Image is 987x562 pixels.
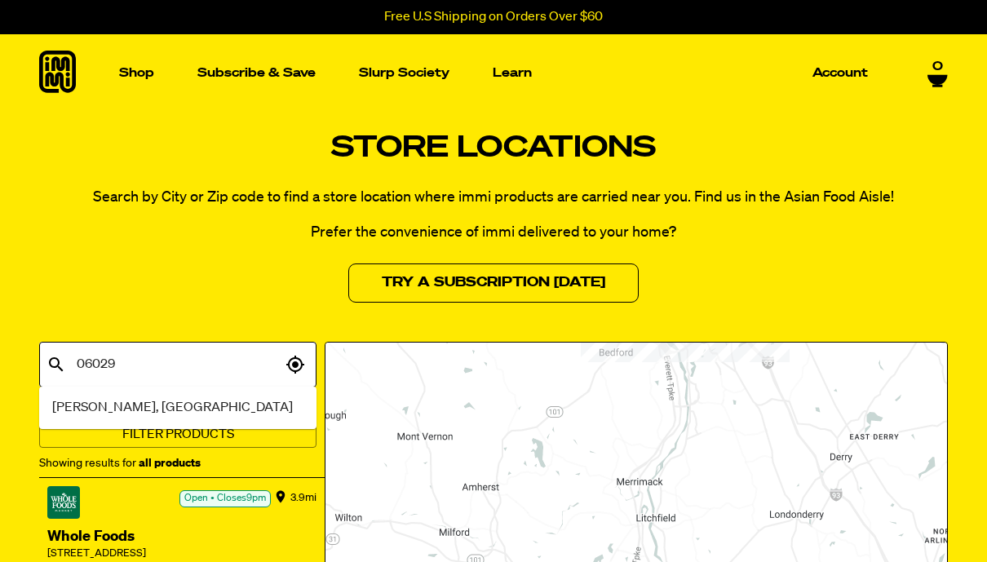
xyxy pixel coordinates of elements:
[39,131,948,166] h1: Store Locations
[47,547,316,561] div: [STREET_ADDRESS]
[39,454,316,473] div: Showing results for
[39,422,316,448] button: Filter Products
[359,67,449,79] p: Slurp Society
[39,222,948,244] p: Prefer the convenience of immi delivered to your home?
[932,60,943,74] span: 0
[73,349,281,380] input: Search city or postal code
[384,10,603,24] p: Free U.S Shipping on Orders Over $60
[179,490,271,507] div: Open • Closes 9pm
[119,67,154,79] p: Shop
[197,67,316,79] p: Subscribe & Save
[139,458,201,469] strong: all products
[493,67,532,79] p: Learn
[39,187,948,209] p: Search by City or Zip code to find a store location where immi products are carried near you. Fin...
[191,60,322,86] a: Subscribe & Save
[806,60,874,86] a: Account
[290,486,316,511] div: 3.9 mi
[52,398,293,418] span: [PERSON_NAME], [GEOGRAPHIC_DATA]
[113,34,161,112] a: Shop
[352,60,456,86] a: Slurp Society
[927,60,948,87] a: 0
[113,34,874,112] nav: Main navigation
[348,263,639,303] a: Try a Subscription [DATE]
[47,527,316,547] div: Whole Foods
[812,67,868,79] p: Account
[486,34,538,112] a: Learn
